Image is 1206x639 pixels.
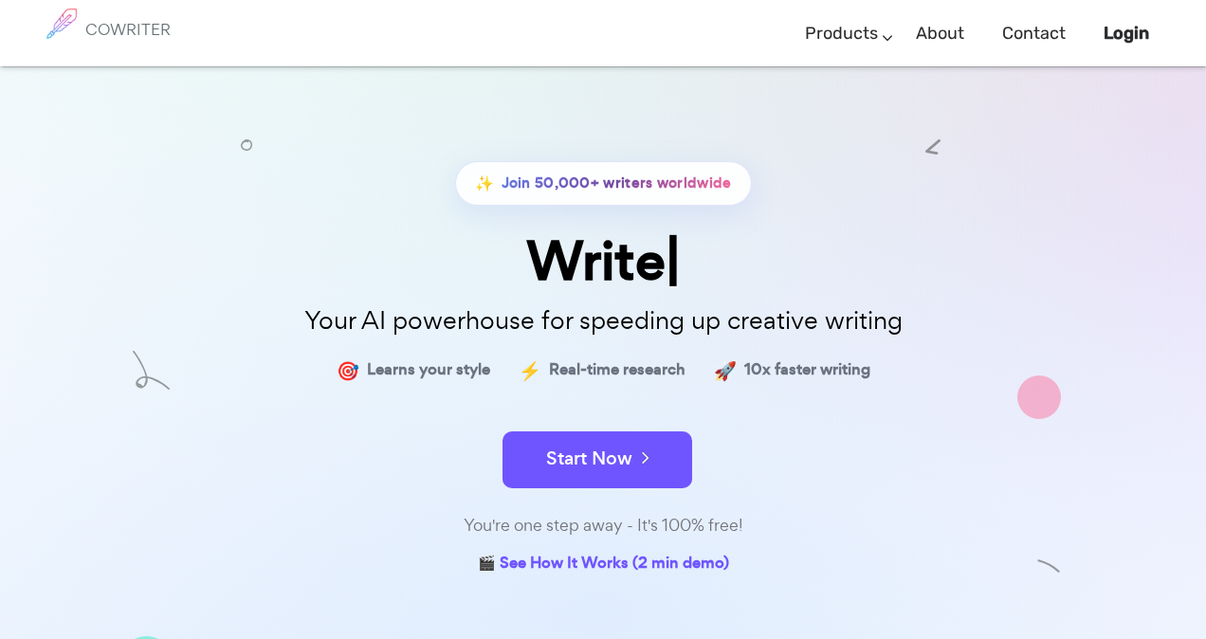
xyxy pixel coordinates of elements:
p: Your AI powerhouse for speeding up creative writing [129,301,1077,341]
a: Contact [1002,6,1066,62]
span: 10x faster writing [744,356,870,384]
a: 🎬 See How It Works (2 min demo) [478,550,729,579]
a: About [916,6,964,62]
span: ✨ [475,170,494,197]
h6: COWRITER [85,21,171,38]
button: Start Now [502,431,692,488]
div: You're one step away - It's 100% free! [129,512,1077,539]
span: 🎯 [337,356,359,384]
b: Login [1104,23,1149,44]
div: Write [129,234,1077,288]
a: Products [805,6,878,62]
span: Learns your style [367,356,490,384]
span: ⚡ [519,356,541,384]
span: Join 50,000+ writers worldwide [502,170,732,197]
span: 🚀 [714,356,737,384]
a: Login [1104,6,1149,62]
span: Real-time research [549,356,685,384]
